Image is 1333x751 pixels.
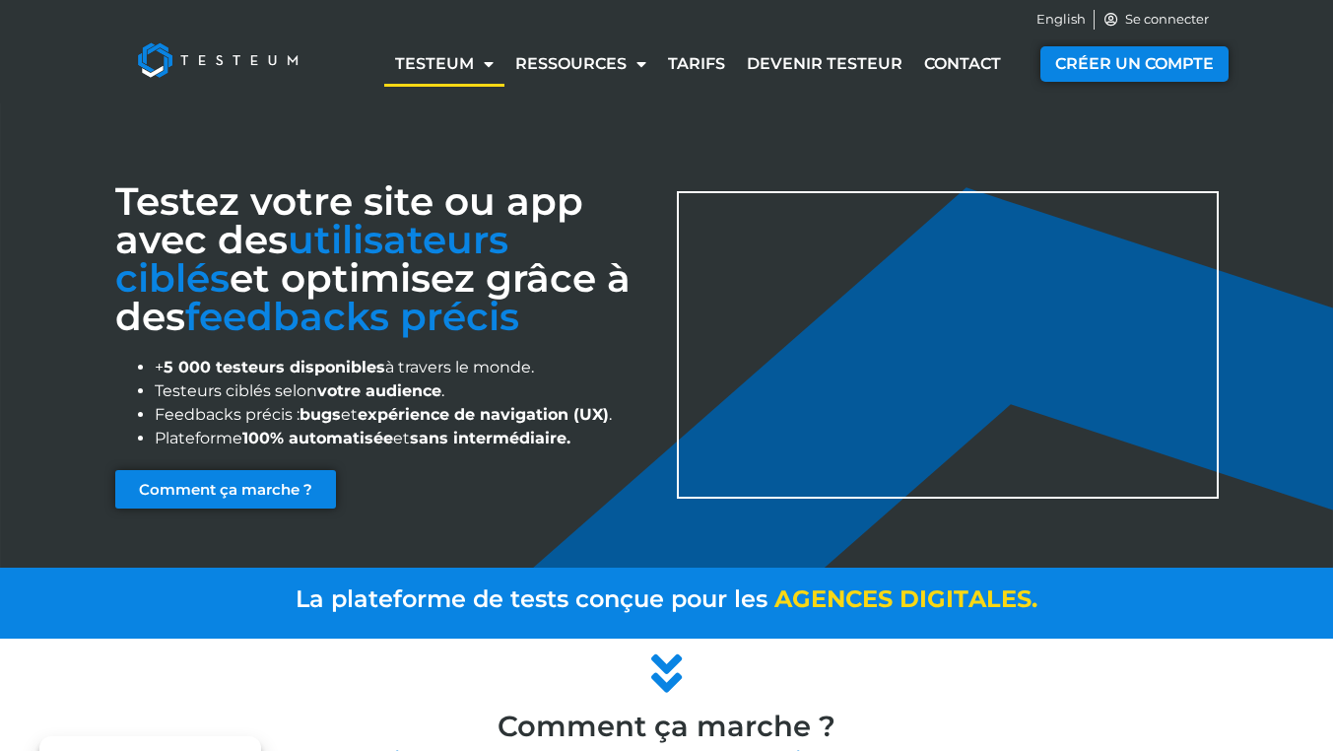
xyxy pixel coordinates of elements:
[1055,56,1214,72] span: CRÉER UN COMPTE
[410,429,570,447] strong: sans intermédiaire.
[155,356,657,379] li: + à travers le monde.
[300,405,341,424] strong: bugs
[913,41,1012,87] a: Contact
[504,41,657,87] a: Ressources
[155,403,657,427] li: Feedbacks précis : et .
[1120,10,1209,30] span: Se connecter
[296,584,767,613] span: La plateforme de tests conçue pour les
[242,429,393,447] strong: 100% automatisée
[155,427,657,450] li: Plateforme et
[115,182,657,336] h1: Testez votre site ou app avec des et optimisez grâce à des
[105,712,1229,740] h3: Comment ça marche ?
[736,41,913,87] a: Devenir testeur
[1036,10,1086,30] a: English
[164,358,385,376] strong: 5 000 testeurs disponibles
[317,381,441,400] strong: votre audience
[155,379,657,403] li: Testeurs ciblés selon .
[1102,10,1209,30] a: Se connecter
[115,21,320,100] img: Testeum Logo - Application crowdtesting platform
[1040,46,1229,82] a: CRÉER UN COMPTE
[185,293,519,340] span: feedbacks précis
[115,216,508,302] span: utilisateurs ciblés
[369,41,1027,87] nav: Menu
[105,585,1229,614] a: La plateforme de tests conçue pour les agencesdigitales.
[384,41,504,87] a: Testeum
[657,41,736,87] a: Tarifs
[139,482,312,497] span: Comment ça marche ?
[358,405,609,424] strong: expérience de navigation (UX)
[115,470,336,509] a: Comment ça marche ?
